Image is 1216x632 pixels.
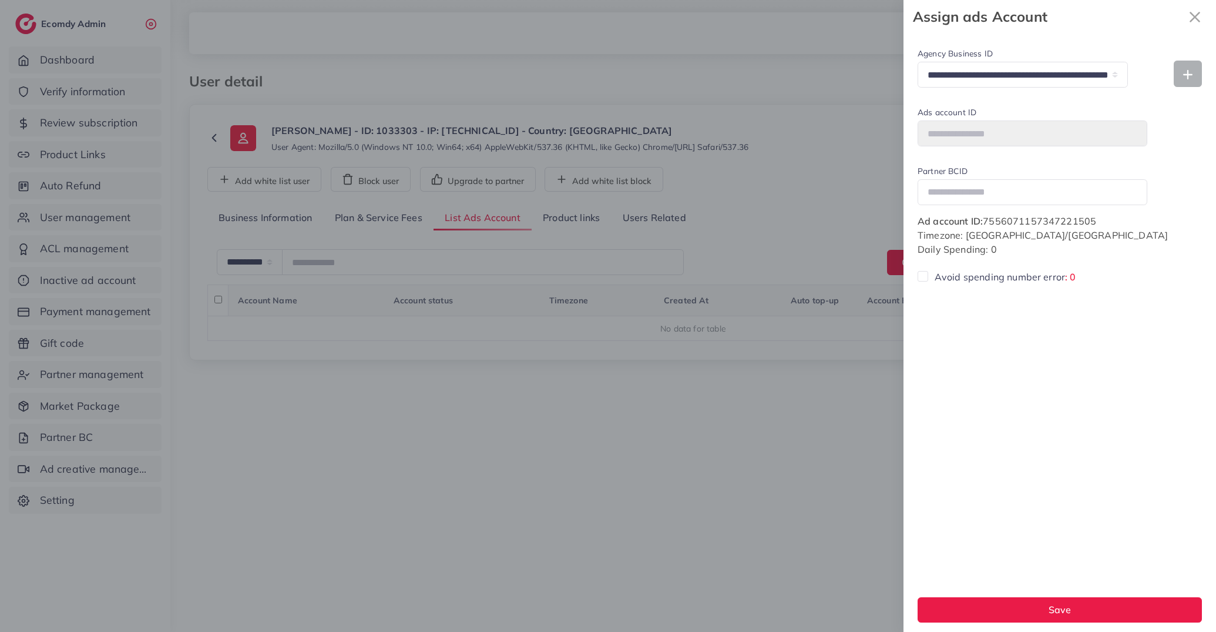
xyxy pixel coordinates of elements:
[935,270,1076,284] label: Avoid spending number error
[1065,271,1076,283] span: : 0
[918,106,1147,118] label: Ads account ID
[918,48,1128,59] label: Agency Business ID
[1183,5,1207,29] button: Close
[918,242,1202,256] p: Daily Spending: 0
[1183,5,1207,29] svg: x
[1183,70,1193,79] img: Add new
[918,215,983,227] span: Ad account ID:
[1049,604,1071,616] span: Save
[918,165,1147,177] label: Partner BCID
[983,215,1096,227] span: 7556071157347221505
[918,228,1202,242] p: Timezone: [GEOGRAPHIC_DATA]/[GEOGRAPHIC_DATA]
[913,6,1183,27] strong: Assign ads Account
[918,597,1202,623] button: Save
